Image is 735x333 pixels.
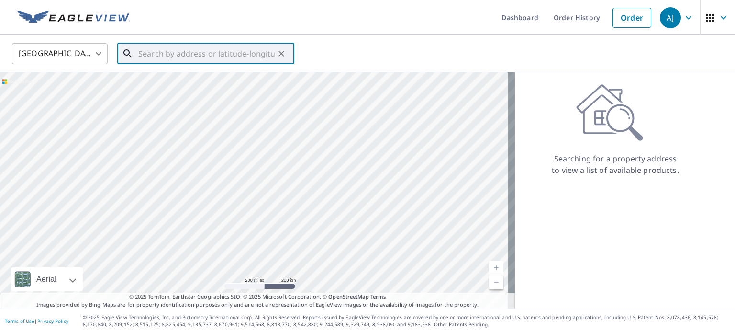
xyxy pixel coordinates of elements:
a: Current Level 5, Zoom In [489,261,503,275]
span: © 2025 TomTom, Earthstar Geographics SIO, © 2025 Microsoft Corporation, © [129,293,386,301]
p: © 2025 Eagle View Technologies, Inc. and Pictometry International Corp. All Rights Reserved. Repo... [83,314,730,328]
div: AJ [660,7,681,28]
img: EV Logo [17,11,130,25]
a: Current Level 5, Zoom Out [489,275,503,289]
a: Order [612,8,651,28]
a: Privacy Policy [37,318,68,324]
p: | [5,318,68,324]
input: Search by address or latitude-longitude [138,40,275,67]
a: Terms of Use [5,318,34,324]
div: Aerial [33,267,59,291]
div: Aerial [11,267,83,291]
button: Clear [275,47,288,60]
div: [GEOGRAPHIC_DATA] [12,40,108,67]
p: Searching for a property address to view a list of available products. [551,153,679,176]
a: OpenStreetMap [328,293,368,300]
a: Terms [370,293,386,300]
